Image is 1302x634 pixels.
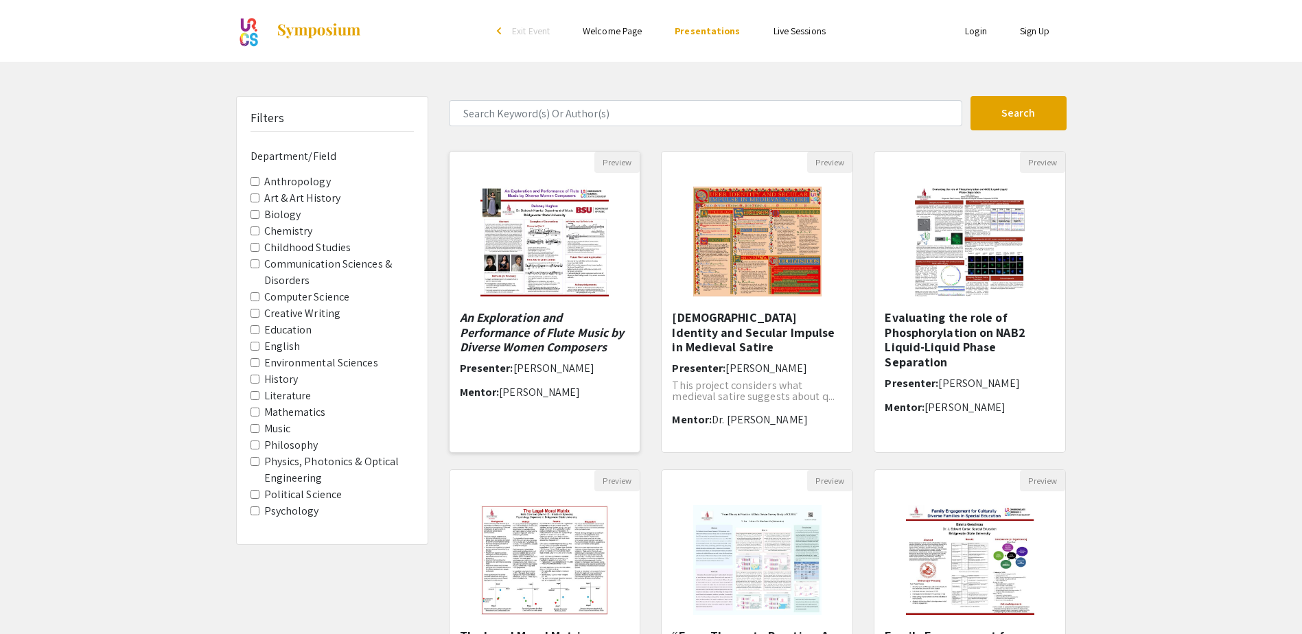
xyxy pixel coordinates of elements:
[672,412,712,427] span: Mentor:
[594,470,640,491] button: Preview
[460,309,625,355] em: An Exploration and Performance of Flute Music by Diverse Women Composers
[672,310,842,355] h5: [DEMOGRAPHIC_DATA] Identity and Secular Impulse in Medieval Satire
[264,437,318,454] label: Philosophy
[449,151,641,453] div: Open Presentation <p><em style="background-color: transparent; color: rgb(0, 0, 0);">An Explorati...
[264,404,326,421] label: Mathematics
[512,25,550,37] span: Exit Event
[901,173,1038,310] img: <p class="ql-align-center"><strong>Evaluating the role of Phosphorylation on NAB2 Liquid-Liquid P...
[1020,25,1050,37] a: Sign Up
[661,151,853,453] div: Open Presentation <p>Queer Identity and Secular Impulse in Medieval Satire</p><p><br></p>
[264,207,301,223] label: Biology
[672,378,835,403] span: This project considers what medieval satire suggests about q...
[467,173,623,310] img: <p><em style="background-color: transparent; color: rgb(0, 0, 0);">An Exploration and Performance...
[236,14,362,48] a: ATP Symposium 2025
[925,400,1005,414] span: [PERSON_NAME]
[970,96,1067,130] button: Search
[807,152,852,173] button: Preview
[10,572,58,624] iframe: Chat
[264,256,414,289] label: Communication Sciences & Disorders
[460,362,630,375] h6: Presenter:
[774,25,826,37] a: Live Sessions
[938,376,1019,390] span: [PERSON_NAME]
[467,491,623,629] img: <p>The Legal Moral Matrix</p>
[885,377,1055,390] h6: Presenter:
[264,190,341,207] label: Art & Art History
[264,355,378,371] label: Environmental Sciences
[892,491,1048,629] img: <p>Family Engagement for Culturally Diverse Families in Special Education</p>
[712,412,808,427] span: Dr. [PERSON_NAME]
[460,385,500,399] span: Mentor:
[497,27,505,35] div: arrow_back_ios
[264,371,299,388] label: History
[264,174,331,190] label: Anthropology
[965,25,987,37] a: Login
[672,362,842,375] h6: Presenter:
[874,151,1066,453] div: Open Presentation <p class="ql-align-center"><strong>Evaluating the role of Phosphorylation on NA...
[449,100,962,126] input: Search Keyword(s) Or Author(s)
[264,421,291,437] label: Music
[594,152,640,173] button: Preview
[807,470,852,491] button: Preview
[583,25,642,37] a: Welcome Page
[264,503,319,519] label: Psychology
[499,385,580,399] span: [PERSON_NAME]
[251,150,414,163] h6: Department/Field
[513,361,594,375] span: [PERSON_NAME]
[679,173,835,310] img: <p>Queer Identity and Secular Impulse in Medieval Satire</p><p><br></p>
[264,388,312,404] label: Literature
[675,25,740,37] a: Presentations
[264,223,313,239] label: Chemistry
[885,400,925,414] span: Mentor:
[679,491,835,629] img: <p><span style="color: black;">“From Theory to Practice: A Data-Driven Survey Study of CUBEs”</sp...
[1020,470,1065,491] button: Preview
[885,310,1055,369] h5: Evaluating the role of Phosphorylation on NAB2 Liquid-Liquid Phase Separation
[264,239,351,256] label: Childhood Studies
[264,486,342,503] label: Political Science
[264,305,341,322] label: Creative Writing
[276,23,362,39] img: Symposium by ForagerOne
[264,289,350,305] label: Computer Science
[251,110,285,126] h5: Filters
[725,361,806,375] span: [PERSON_NAME]
[264,338,301,355] label: English
[264,454,414,486] label: Physics, Photonics & Optical Engineering
[264,322,312,338] label: Education
[236,14,262,48] img: ATP Symposium 2025
[1020,152,1065,173] button: Preview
